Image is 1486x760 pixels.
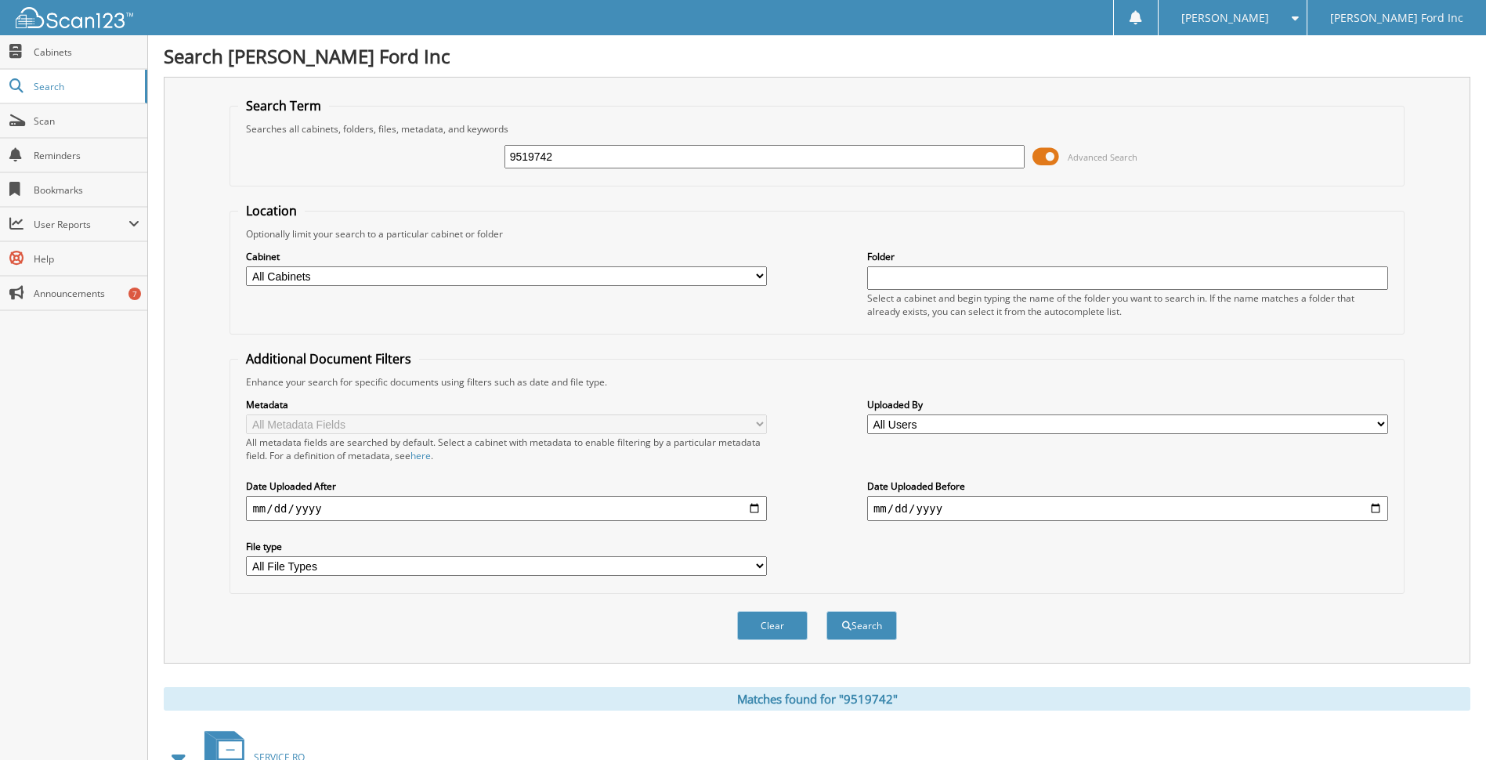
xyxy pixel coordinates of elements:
[238,97,329,114] legend: Search Term
[34,114,139,128] span: Scan
[238,202,305,219] legend: Location
[238,227,1395,241] div: Optionally limit your search to a particular cabinet or folder
[410,449,431,462] a: here
[867,480,1388,493] label: Date Uploaded Before
[238,350,419,367] legend: Additional Document Filters
[34,80,137,93] span: Search
[246,250,767,263] label: Cabinet
[826,611,897,640] button: Search
[34,218,128,231] span: User Reports
[16,7,133,28] img: scan123-logo-white.svg
[246,398,767,411] label: Metadata
[34,252,139,266] span: Help
[34,183,139,197] span: Bookmarks
[1330,13,1463,23] span: [PERSON_NAME] Ford Inc
[34,287,139,300] span: Announcements
[164,43,1470,69] h1: Search [PERSON_NAME] Ford Inc
[246,496,767,521] input: start
[867,291,1388,318] div: Select a cabinet and begin typing the name of the folder you want to search in. If the name match...
[34,149,139,162] span: Reminders
[246,540,767,553] label: File type
[246,436,767,462] div: All metadata fields are searched by default. Select a cabinet with metadata to enable filtering b...
[867,398,1388,411] label: Uploaded By
[1068,151,1137,163] span: Advanced Search
[246,480,767,493] label: Date Uploaded After
[34,45,139,59] span: Cabinets
[128,288,141,300] div: 7
[1181,13,1269,23] span: [PERSON_NAME]
[238,375,1395,389] div: Enhance your search for specific documents using filters such as date and file type.
[867,250,1388,263] label: Folder
[238,122,1395,136] div: Searches all cabinets, folders, files, metadata, and keywords
[867,496,1388,521] input: end
[164,687,1470,711] div: Matches found for "9519742"
[737,611,808,640] button: Clear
